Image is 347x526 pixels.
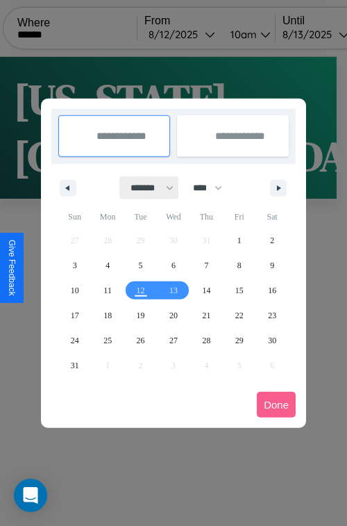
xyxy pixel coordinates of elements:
[124,253,157,278] button: 5
[237,228,242,253] span: 1
[58,328,91,353] button: 24
[73,253,77,278] span: 3
[124,278,157,303] button: 12
[223,253,255,278] button: 8
[235,328,244,353] span: 29
[91,253,124,278] button: 4
[14,479,47,512] div: Open Intercom Messenger
[58,206,91,228] span: Sun
[157,278,189,303] button: 13
[190,278,223,303] button: 14
[204,253,208,278] span: 7
[71,278,79,303] span: 10
[169,278,178,303] span: 13
[256,328,289,353] button: 30
[105,253,110,278] span: 4
[124,303,157,328] button: 19
[256,303,289,328] button: 23
[91,328,124,353] button: 25
[256,253,289,278] button: 9
[268,278,276,303] span: 16
[58,278,91,303] button: 10
[268,328,276,353] span: 30
[171,253,176,278] span: 6
[202,328,210,353] span: 28
[169,303,178,328] span: 20
[256,228,289,253] button: 2
[268,303,276,328] span: 23
[7,240,17,296] div: Give Feedback
[190,328,223,353] button: 28
[137,328,145,353] span: 26
[157,303,189,328] button: 20
[270,253,274,278] span: 9
[190,253,223,278] button: 7
[157,253,189,278] button: 6
[190,206,223,228] span: Thu
[256,206,289,228] span: Sat
[71,328,79,353] span: 24
[124,206,157,228] span: Tue
[256,278,289,303] button: 16
[71,353,79,378] span: 31
[103,278,112,303] span: 11
[124,328,157,353] button: 26
[103,328,112,353] span: 25
[190,303,223,328] button: 21
[91,303,124,328] button: 18
[103,303,112,328] span: 18
[139,253,143,278] span: 5
[235,303,244,328] span: 22
[235,278,244,303] span: 15
[202,278,210,303] span: 14
[223,206,255,228] span: Fri
[223,278,255,303] button: 15
[237,253,242,278] span: 8
[223,303,255,328] button: 22
[202,303,210,328] span: 21
[157,328,189,353] button: 27
[223,328,255,353] button: 29
[137,278,145,303] span: 12
[91,206,124,228] span: Mon
[137,303,145,328] span: 19
[58,303,91,328] button: 17
[71,303,79,328] span: 17
[270,228,274,253] span: 2
[223,228,255,253] button: 1
[58,253,91,278] button: 3
[169,328,178,353] span: 27
[58,353,91,378] button: 31
[257,392,296,418] button: Done
[91,278,124,303] button: 11
[157,206,189,228] span: Wed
